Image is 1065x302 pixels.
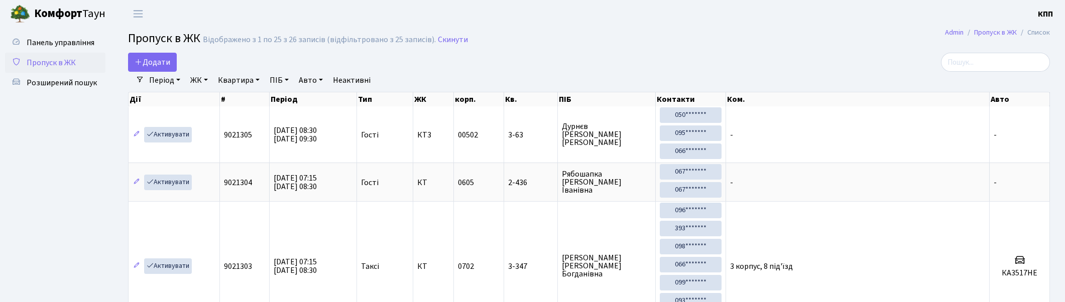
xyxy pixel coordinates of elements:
[417,179,449,187] span: КТ
[5,53,105,73] a: Пропуск в ЖК
[994,268,1045,278] h5: КА3517НЕ
[1038,8,1053,20] a: КПП
[295,72,327,89] a: Авто
[730,129,733,140] span: -
[270,92,357,106] th: Період
[224,129,252,140] span: 9021305
[361,262,379,270] span: Таксі
[144,175,192,190] a: Активувати
[214,72,264,89] a: Квартира
[458,261,474,272] span: 0702
[994,177,997,188] span: -
[726,92,990,106] th: Ком.
[5,33,105,53] a: Панель управління
[357,92,413,106] th: Тип
[329,72,375,89] a: Неактивні
[508,262,553,270] span: 3-347
[458,129,478,140] span: 00502
[438,35,468,45] a: Скинути
[129,92,220,106] th: Дії
[656,92,726,106] th: Контакти
[266,72,293,89] a: ПІБ
[27,77,97,88] span: Розширений пошук
[34,6,82,22] b: Комфорт
[941,53,1050,72] input: Пошук...
[562,170,651,194] span: Рябошапка [PERSON_NAME] Іванівна
[128,30,200,47] span: Пропуск в ЖК
[562,254,651,278] span: [PERSON_NAME] [PERSON_NAME] Богданівна
[417,131,449,139] span: КТ3
[274,125,317,144] span: [DATE] 08:30 [DATE] 09:30
[224,177,252,188] span: 9021304
[274,256,317,276] span: [DATE] 07:15 [DATE] 08:30
[458,177,474,188] span: 0605
[1038,9,1053,20] b: КПП
[27,57,76,68] span: Пропуск в ЖК
[730,261,793,272] span: 3 корпус, 8 під'їзд
[220,92,270,106] th: #
[730,177,733,188] span: -
[994,129,997,140] span: -
[558,92,656,106] th: ПІБ
[930,22,1065,43] nav: breadcrumb
[34,6,105,23] span: Таун
[1017,27,1050,38] li: Список
[27,37,94,48] span: Панель управління
[274,173,317,192] span: [DATE] 07:15 [DATE] 08:30
[504,92,558,106] th: Кв.
[974,27,1017,38] a: Пропуск в ЖК
[508,131,553,139] span: 3-63
[413,92,454,106] th: ЖК
[361,179,379,187] span: Гості
[562,122,651,146] span: Дурнєв [PERSON_NAME] [PERSON_NAME]
[186,72,212,89] a: ЖК
[126,6,151,22] button: Переключити навігацію
[128,53,177,72] a: Додати
[10,4,30,24] img: logo.png
[5,73,105,93] a: Розширений пошук
[224,261,252,272] span: 9021303
[990,92,1050,106] th: Авто
[203,35,436,45] div: Відображено з 1 по 25 з 26 записів (відфільтровано з 25 записів).
[144,127,192,142] a: Активувати
[508,179,553,187] span: 2-436
[145,72,184,89] a: Період
[361,131,379,139] span: Гості
[144,258,192,274] a: Активувати
[417,262,449,270] span: КТ
[135,57,170,68] span: Додати
[945,27,964,38] a: Admin
[454,92,504,106] th: корп.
